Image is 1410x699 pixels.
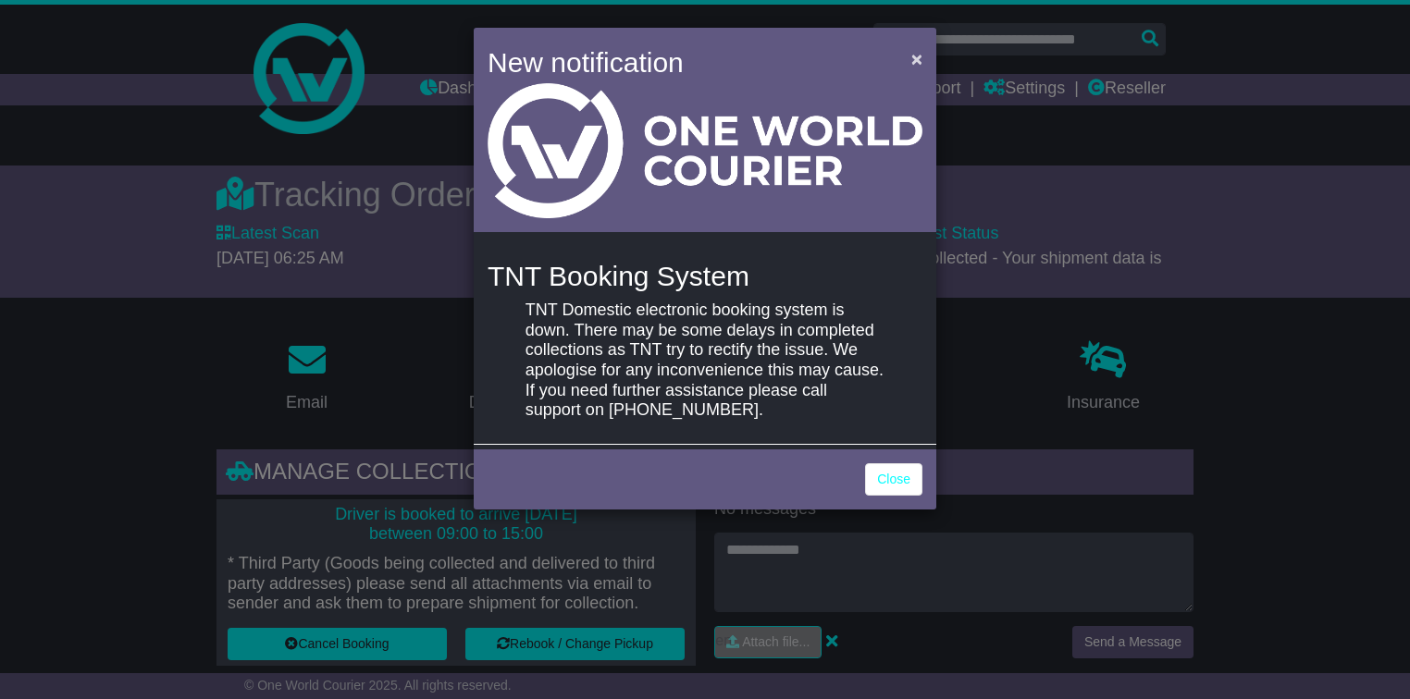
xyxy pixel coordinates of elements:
span: × [911,48,922,69]
img: Light [488,83,922,218]
h4: New notification [488,42,884,83]
button: Close [902,40,932,78]
p: TNT Domestic electronic booking system is down. There may be some delays in completed collections... [526,300,884,421]
a: Close [865,463,922,496]
h4: TNT Booking System [488,261,922,291]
